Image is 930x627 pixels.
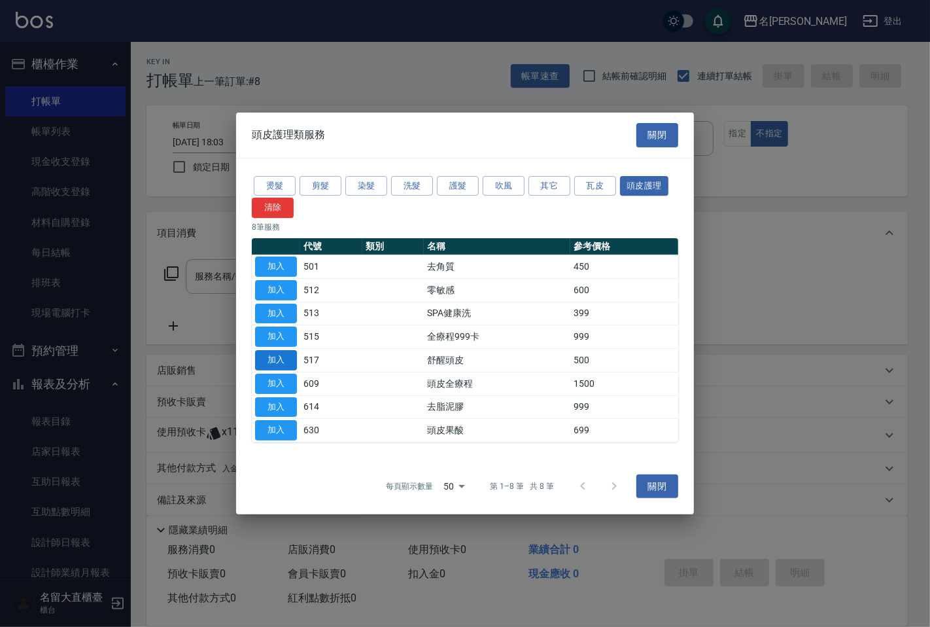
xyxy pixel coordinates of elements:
[300,175,341,196] button: 剪髮
[570,278,678,302] td: 600
[362,238,424,255] th: 類別
[491,480,554,492] p: 第 1–8 筆 共 8 筆
[255,350,297,370] button: 加入
[438,469,470,504] div: 50
[636,123,678,147] button: 關閉
[255,397,297,417] button: 加入
[300,348,362,372] td: 517
[300,325,362,349] td: 515
[570,255,678,278] td: 450
[300,395,362,419] td: 614
[570,372,678,395] td: 1500
[345,175,387,196] button: 染髮
[300,419,362,442] td: 630
[255,280,297,300] button: 加入
[424,419,570,442] td: 頭皮果酸
[424,255,570,278] td: 去角質
[424,395,570,419] td: 去脂泥膠
[620,175,668,196] button: 頭皮護理
[254,175,296,196] button: 燙髮
[424,238,570,255] th: 名稱
[570,419,678,442] td: 699
[424,348,570,372] td: 舒醒頭皮
[255,327,297,347] button: 加入
[391,175,433,196] button: 洗髮
[300,238,362,255] th: 代號
[424,302,570,325] td: SPA健康洗
[300,302,362,325] td: 513
[386,480,433,492] p: 每頁顯示數量
[300,255,362,278] td: 501
[570,348,678,372] td: 500
[570,302,678,325] td: 399
[570,325,678,349] td: 999
[255,420,297,440] button: 加入
[252,128,325,141] span: 頭皮護理類服務
[636,475,678,499] button: 關閉
[424,372,570,395] td: 頭皮全療程
[570,395,678,419] td: 999
[570,238,678,255] th: 參考價格
[255,257,297,277] button: 加入
[424,278,570,302] td: 零敏感
[252,198,294,218] button: 清除
[528,175,570,196] button: 其它
[424,325,570,349] td: 全療程999卡
[437,175,479,196] button: 護髮
[574,175,616,196] button: 瓦皮
[252,221,678,233] p: 8 筆服務
[255,303,297,323] button: 加入
[300,278,362,302] td: 512
[300,372,362,395] td: 609
[255,374,297,394] button: 加入
[483,175,525,196] button: 吹風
